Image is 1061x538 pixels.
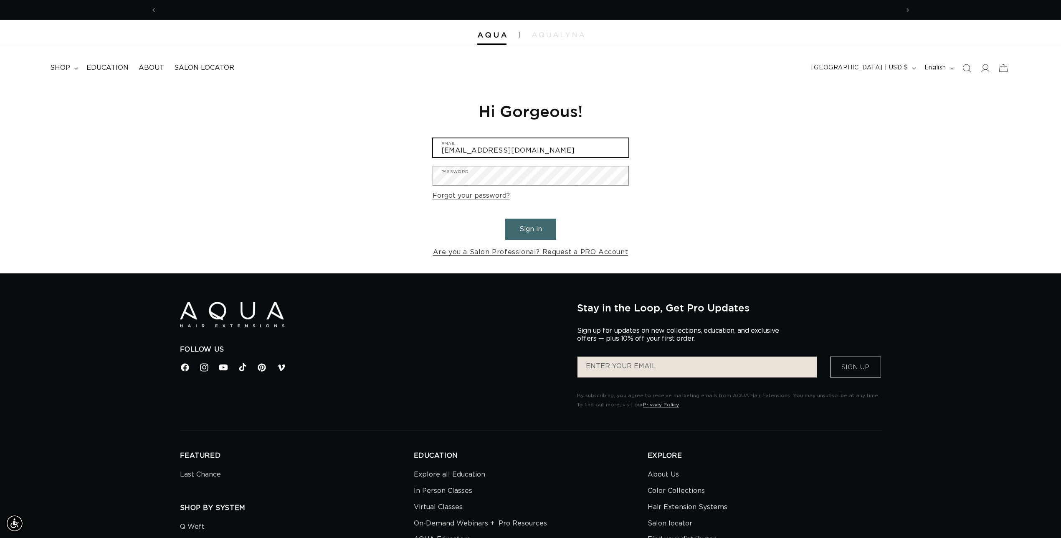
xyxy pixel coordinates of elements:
button: Previous announcement [144,2,163,18]
a: Privacy Policy [643,402,679,407]
span: About [139,64,164,72]
a: Explore all Education [414,469,485,483]
a: Salon locator [648,515,692,532]
p: Sign up for updates on new collections, education, and exclusive offers — plus 10% off your first... [577,327,786,343]
p: By subscribing, you agree to receive marketing emails from AQUA Hair Extensions. You may unsubscr... [577,391,881,409]
button: [GEOGRAPHIC_DATA] | USD $ [806,60,919,76]
button: Next announcement [899,2,917,18]
input: Email [433,138,628,157]
a: On-Demand Webinars + Pro Resources [414,515,547,532]
h2: EXPLORE [648,451,881,460]
button: Sign Up [830,357,881,377]
h2: Follow Us [180,345,565,354]
span: shop [50,64,70,72]
a: Hair Extension Systems [648,499,727,515]
h2: EDUCATION [414,451,648,460]
span: [GEOGRAPHIC_DATA] | USD $ [811,64,908,72]
h2: Stay in the Loop, Get Pro Updates [577,302,881,314]
a: Salon Locator [169,59,239,77]
a: Education [81,59,134,77]
h1: Hi Gorgeous! [433,101,629,121]
h2: FEATURED [180,451,414,460]
button: Sign in [505,219,556,240]
a: In Person Classes [414,483,472,499]
span: Education [86,64,129,72]
iframe: Chat Widget [948,448,1061,538]
button: English [919,60,957,76]
a: Color Collections [648,483,705,499]
a: Forgot your password? [433,190,510,202]
span: Salon Locator [174,64,234,72]
img: Aqua Hair Extensions [180,302,284,327]
a: About Us [648,469,679,483]
summary: shop [45,59,81,77]
a: Are you a Salon Professional? Request a PRO Account [433,246,628,258]
a: Q Weft [180,521,205,535]
img: aqualyna.com [532,32,584,37]
summary: Search [957,59,976,77]
h2: SHOP BY SYSTEM [180,504,414,513]
span: English [924,64,946,72]
img: Aqua Hair Extensions [477,32,506,38]
input: ENTER YOUR EMAIL [577,357,816,377]
a: Virtual Classes [414,499,463,515]
a: Last Chance [180,469,221,483]
a: About [134,59,169,77]
div: Accessibility Menu [5,514,24,533]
